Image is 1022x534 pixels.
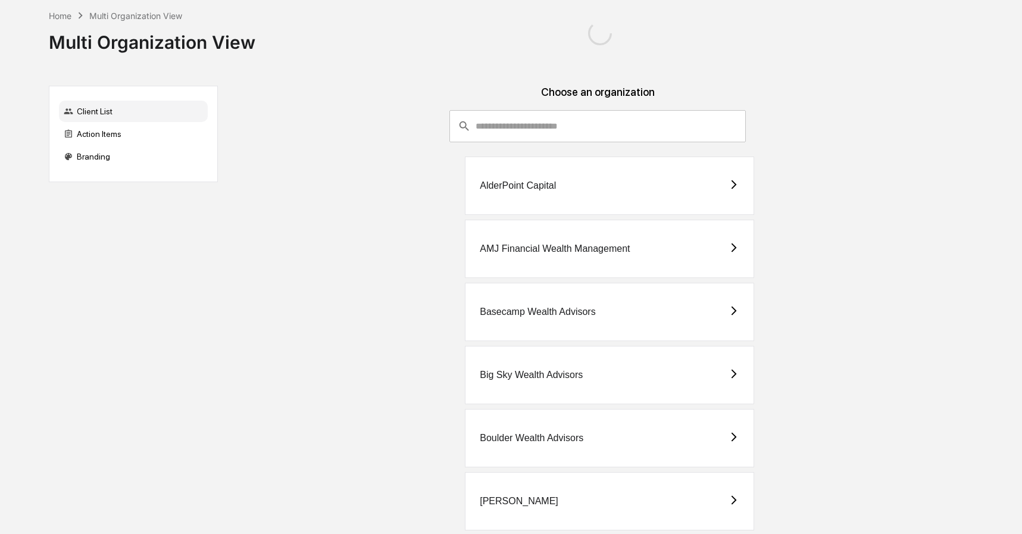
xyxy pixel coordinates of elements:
div: Multi Organization View [49,22,255,53]
div: Action Items [59,123,208,145]
div: Boulder Wealth Advisors [480,433,583,444]
div: Multi Organization View [89,11,182,21]
div: Client List [59,101,208,122]
div: Branding [59,146,208,167]
div: Big Sky Wealth Advisors [480,370,583,380]
div: consultant-dashboard__filter-organizations-search-bar [449,110,746,142]
div: Basecamp Wealth Advisors [480,307,595,317]
div: AMJ Financial Wealth Management [480,243,630,254]
div: [PERSON_NAME] [480,496,558,507]
div: AlderPoint Capital [480,180,556,191]
div: Choose an organization [227,86,968,110]
div: Home [49,11,71,21]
